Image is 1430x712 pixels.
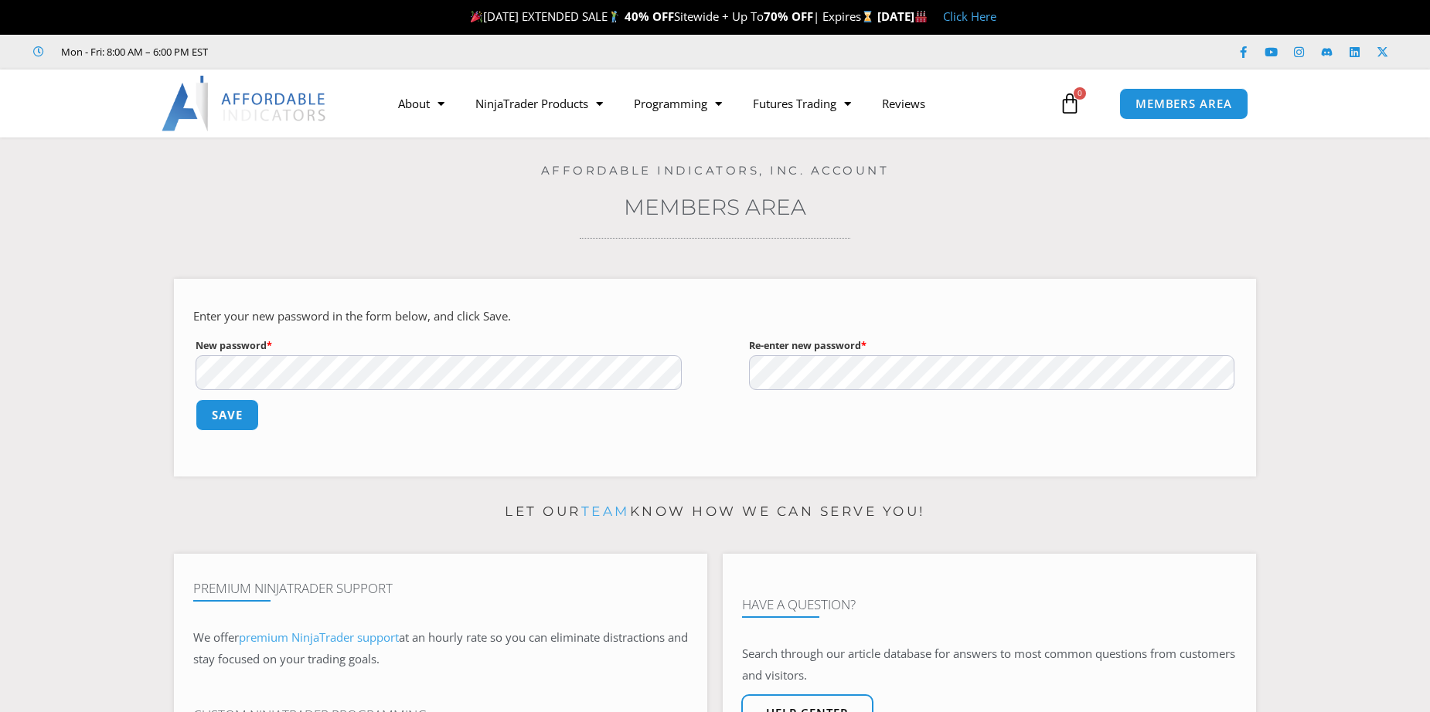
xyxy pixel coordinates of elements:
[196,399,259,431] button: Save
[541,163,890,178] a: Affordable Indicators, Inc. Account
[1135,98,1232,110] span: MEMBERS AREA
[608,11,620,22] img: 🏌️‍♂️
[581,503,630,519] a: team
[193,629,239,645] span: We offer
[193,581,688,596] h4: Premium NinjaTrader Support
[749,336,1235,355] label: Re-enter new password
[162,76,328,131] img: LogoAI | Affordable Indicators – NinjaTrader
[867,86,941,121] a: Reviews
[196,336,682,355] label: New password
[230,44,461,59] iframe: Customer reviews powered by Trustpilot
[742,597,1237,612] h4: Have A Question?
[193,306,1237,327] p: Enter your new password in the form below, and click Save.
[877,8,928,24] strong: [DATE]
[1119,88,1248,120] a: MEMBERS AREA
[618,86,737,121] a: Programming
[862,11,873,22] img: ⌛
[467,8,877,24] span: [DATE] EXTENDED SALE Sitewide + Up To | Expires
[1074,87,1086,100] span: 0
[57,42,208,61] span: Mon - Fri: 8:00 AM – 6:00 PM EST
[471,11,482,22] img: 🎉
[174,500,1256,524] p: Let our know how we can serve you!
[737,86,867,121] a: Futures Trading
[742,643,1237,687] p: Search through our article database for answers to most common questions from customers and visit...
[624,194,806,220] a: Members Area
[239,629,399,645] a: premium NinjaTrader support
[764,8,813,24] strong: 70% OFF
[943,8,996,24] a: Click Here
[383,86,1055,121] nav: Menu
[460,86,618,121] a: NinjaTrader Products
[1036,81,1104,126] a: 0
[193,629,688,666] span: at an hourly rate so you can eliminate distractions and stay focused on your trading goals.
[915,11,927,22] img: 🏭
[625,8,674,24] strong: 40% OFF
[383,86,460,121] a: About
